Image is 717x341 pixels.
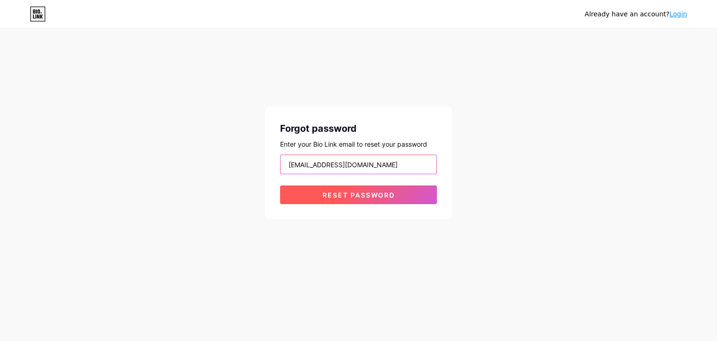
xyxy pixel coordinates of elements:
div: Forgot password [280,121,437,135]
div: Enter your Bio Link email to reset your password [280,139,437,149]
button: Reset password [280,185,437,204]
div: Already have an account? [585,9,687,19]
input: Email [281,155,436,174]
span: Reset password [323,191,395,199]
a: Login [669,10,687,18]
